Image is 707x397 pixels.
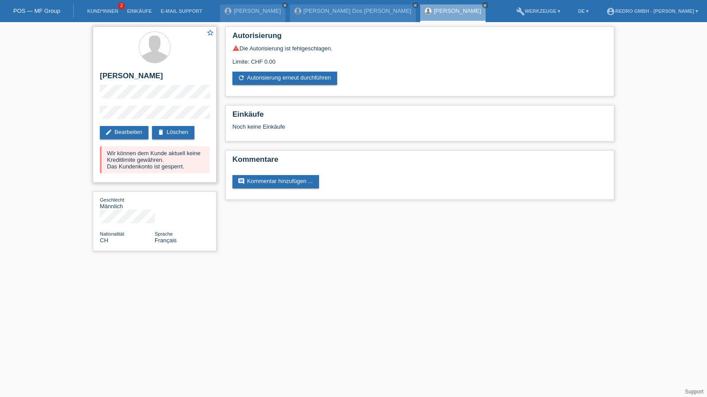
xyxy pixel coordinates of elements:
h2: Kommentare [232,155,607,168]
span: 2 [118,2,125,10]
a: close [412,2,418,8]
a: Einkäufe [122,8,156,14]
i: warning [232,45,239,52]
i: refresh [238,74,245,81]
a: buildWerkzeuge ▾ [512,8,565,14]
a: Support [685,389,703,395]
a: commentKommentar hinzufügen ... [232,175,319,188]
a: close [282,2,288,8]
i: close [483,3,487,8]
div: Limite: CHF 0.00 [232,52,607,65]
i: build [516,7,525,16]
span: Nationalität [100,231,124,237]
i: edit [105,129,112,136]
h2: Einkäufe [232,110,607,123]
span: Sprache [155,231,173,237]
a: editBearbeiten [100,126,148,139]
h2: [PERSON_NAME] [100,72,209,85]
a: deleteLöschen [152,126,194,139]
i: delete [157,129,164,136]
div: Männlich [100,196,155,210]
a: E-Mail Support [156,8,207,14]
i: star_border [206,29,214,37]
i: comment [238,178,245,185]
div: Die Autorisierung ist fehlgeschlagen. [232,45,607,52]
i: close [413,3,418,8]
span: Geschlecht [100,197,124,202]
i: close [283,3,287,8]
a: DE ▾ [574,8,593,14]
a: account_circleRedro GmbH - [PERSON_NAME] ▾ [602,8,703,14]
a: star_border [206,29,214,38]
a: [PERSON_NAME] [234,8,281,14]
h2: Autorisierung [232,31,607,45]
i: account_circle [606,7,615,16]
a: close [482,2,488,8]
div: Noch keine Einkäufe [232,123,607,137]
div: Wir können dem Kunde aktuell keine Kreditlimite gewähren. Das Kundenkonto ist gesperrt. [100,146,209,173]
a: refreshAutorisierung erneut durchführen [232,72,337,85]
a: Kund*innen [83,8,122,14]
a: [PERSON_NAME] [434,8,481,14]
a: POS — MF Group [13,8,60,14]
span: Schweiz [100,237,108,244]
span: Français [155,237,177,244]
a: [PERSON_NAME] Dos [PERSON_NAME] [304,8,411,14]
